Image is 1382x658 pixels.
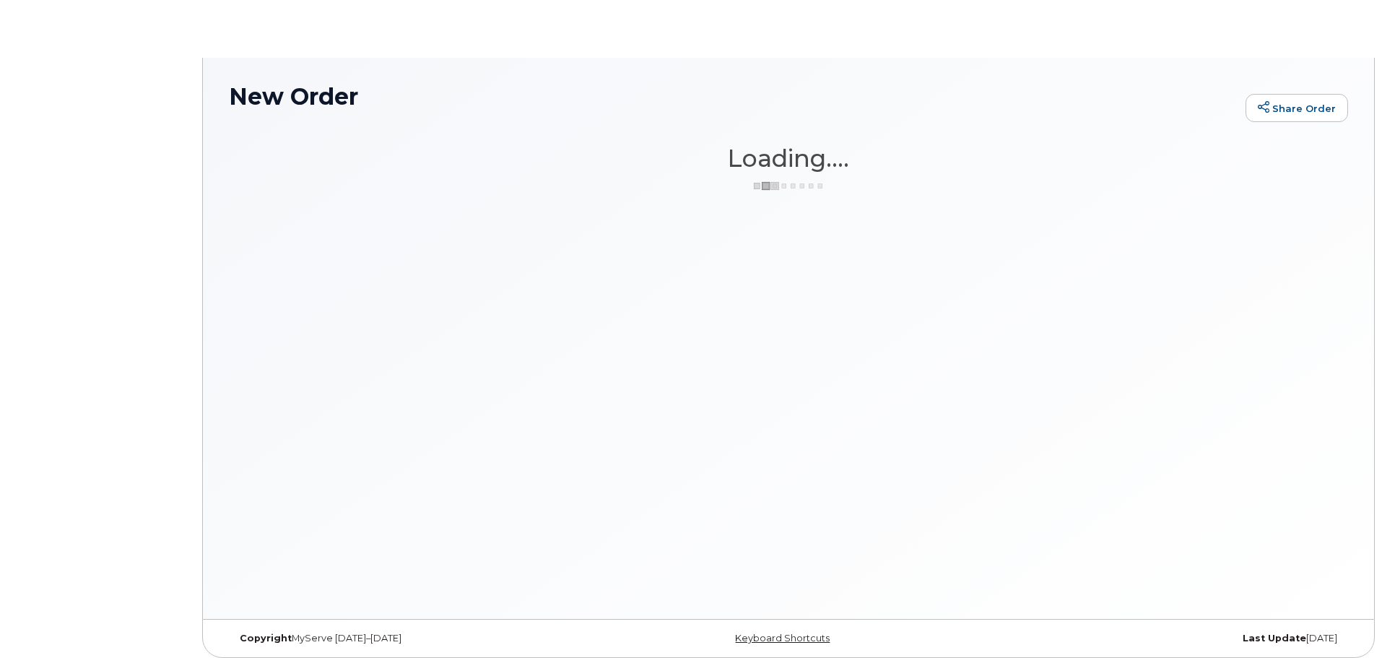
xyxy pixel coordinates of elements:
[752,181,825,191] img: ajax-loader-3a6953c30dc77f0bf724df975f13086db4f4c1262e45940f03d1251963f1bf2e.gif
[229,145,1348,171] h1: Loading....
[1243,633,1306,644] strong: Last Update
[240,633,292,644] strong: Copyright
[229,84,1238,109] h1: New Order
[229,633,602,644] div: MyServe [DATE]–[DATE]
[1246,94,1348,123] a: Share Order
[975,633,1348,644] div: [DATE]
[735,633,830,644] a: Keyboard Shortcuts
